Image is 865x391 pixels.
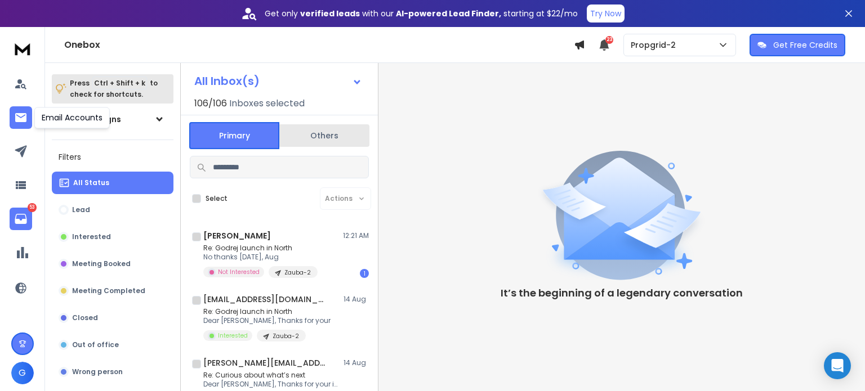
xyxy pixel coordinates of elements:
p: Zauba-2 [273,332,299,340]
p: Zauba-2 [284,268,311,277]
p: It’s the beginning of a legendary conversation [501,285,743,301]
p: Out of office [72,340,119,349]
h1: Onebox [64,38,574,52]
button: Interested [52,226,173,248]
button: Primary [189,122,279,149]
p: Re: Godrej launch in North [203,307,331,316]
p: Press to check for shortcuts. [70,78,158,100]
p: All Status [73,178,109,187]
p: Interested [218,331,248,340]
button: Meeting Completed [52,280,173,302]
p: Lead [72,205,90,214]
p: 12:21 AM [343,231,369,240]
button: G [11,362,34,384]
p: 14 Aug [344,295,369,304]
span: 106 / 106 [194,97,227,110]
strong: verified leads [300,8,360,19]
h3: Filters [52,149,173,165]
span: 23 [605,36,613,44]
img: logo [11,38,34,59]
button: Try Now [587,5,625,23]
p: Interested [72,232,111,241]
p: 53 [28,203,37,212]
p: Meeting Completed [72,286,145,295]
button: Lead [52,199,173,221]
div: 1 [360,269,369,278]
button: All Inbox(s) [185,70,371,92]
p: Get Free Credits [773,39,837,51]
button: All Campaigns [52,108,173,131]
p: Dear [PERSON_NAME], Thanks for your interest [203,380,338,389]
h1: [PERSON_NAME] [203,230,271,241]
p: Get only with our starting at $22/mo [265,8,578,19]
h1: All Inbox(s) [194,75,260,87]
p: Try Now [590,8,621,19]
p: Not Interested [218,268,260,276]
h1: [PERSON_NAME][EMAIL_ADDRESS][DOMAIN_NAME] [203,357,327,368]
button: Closed [52,307,173,329]
button: Out of office [52,334,173,356]
span: Ctrl + Shift + k [92,77,147,89]
div: Open Intercom Messenger [824,352,851,379]
button: Get Free Credits [750,34,845,56]
p: Dear [PERSON_NAME], Thanks for your [203,316,331,325]
button: Meeting Booked [52,253,173,275]
button: Others [279,123,369,148]
p: Propgrid-2 [631,39,680,51]
p: 14 Aug [344,358,369,367]
p: Re: Godrej launch in North [203,244,318,253]
button: All Status [52,172,173,194]
p: Re: Curious about what’s next [203,371,338,380]
h1: [EMAIL_ADDRESS][DOMAIN_NAME] [203,294,327,305]
p: Wrong person [72,367,123,376]
strong: AI-powered Lead Finder, [396,8,501,19]
a: 53 [10,208,32,230]
p: Meeting Booked [72,259,131,268]
button: Wrong person [52,361,173,383]
h3: Inboxes selected [229,97,305,110]
p: No thanks [DATE], Aug [203,253,318,262]
label: Select [206,194,228,203]
div: Email Accounts [34,107,110,128]
p: Closed [72,313,98,322]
